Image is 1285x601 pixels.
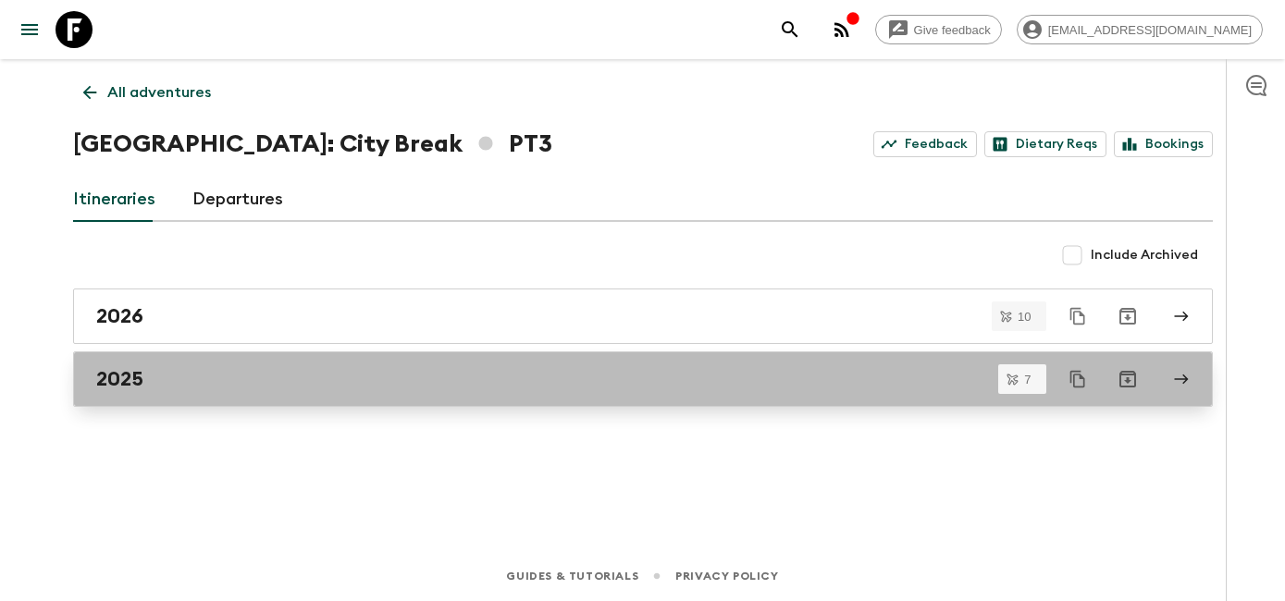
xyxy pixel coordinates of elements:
a: 2025 [73,351,1213,407]
p: All adventures [107,81,211,104]
a: Bookings [1114,131,1213,157]
h1: [GEOGRAPHIC_DATA]: City Break PT3 [73,126,552,163]
a: Privacy Policy [675,566,778,586]
span: [EMAIL_ADDRESS][DOMAIN_NAME] [1038,23,1262,37]
button: Archive [1109,298,1146,335]
h2: 2026 [96,304,143,328]
button: Duplicate [1061,362,1094,396]
a: Itineraries [73,178,155,222]
button: menu [11,11,48,48]
h2: 2025 [96,367,143,391]
a: Feedback [873,131,977,157]
a: Dietary Reqs [984,131,1106,157]
a: Departures [192,178,283,222]
a: Guides & Tutorials [506,566,638,586]
button: search adventures [772,11,809,48]
div: [EMAIL_ADDRESS][DOMAIN_NAME] [1017,15,1263,44]
a: 2026 [73,288,1213,344]
button: Archive [1109,361,1146,398]
span: 7 [1013,374,1042,386]
button: Duplicate [1061,300,1094,333]
a: All adventures [73,74,221,111]
span: Include Archived [1091,246,1198,264]
span: 10 [1007,311,1042,323]
span: Give feedback [904,23,1001,37]
a: Give feedback [875,15,1002,44]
